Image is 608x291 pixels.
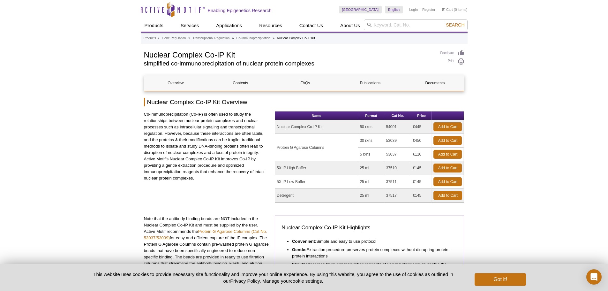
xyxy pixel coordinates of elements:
[292,262,309,267] strong: Flexible:
[274,75,337,91] a: FAQs
[177,19,203,32] a: Services
[433,150,462,159] a: Add to Cart
[230,278,259,284] a: Privacy Policy
[422,7,435,12] a: Register
[141,19,167,32] a: Products
[144,111,270,181] p: Co-immunoprecipitation (Co-IP) is often used to study the relationships between nuclear protein c...
[292,259,451,274] li: Includes Immunoprecipitation reagents of varying stringency to enable the optimization of protein...
[433,122,462,131] a: Add to Cart
[411,134,432,148] td: €450
[336,19,364,32] a: About Us
[385,6,403,13] a: English
[440,50,464,57] a: Feedback
[409,7,418,12] a: Login
[144,35,156,41] a: Products
[358,134,384,148] td: 30 rxns
[290,278,322,284] button: cookie settings
[433,191,462,200] a: Add to Cart
[411,111,432,120] th: Price
[411,189,432,203] td: €145
[275,161,358,175] td: 5X IP High Buffer
[275,120,358,134] td: Nuclear Complex Co-IP Kit
[144,229,267,240] a: Protein G Agarose Columns (Cat No. 53037/53039)
[275,189,358,203] td: Detergent
[273,36,274,40] li: »
[358,175,384,189] td: 25 ml
[403,75,466,91] a: Documents
[444,22,466,28] button: Search
[358,161,384,175] td: 25 ml
[411,161,432,175] td: €145
[446,22,464,27] span: Search
[144,216,270,273] p: Note that the antibody binding beads are NOT included in the Nuclear Complex Co-IP Kit and must b...
[358,148,384,161] td: 5 rxns
[411,120,432,134] td: €445
[255,19,286,32] a: Resources
[209,75,272,91] a: Contents
[339,75,402,91] a: Publications
[384,161,411,175] td: 37510
[384,175,411,189] td: 37511
[442,8,445,11] img: Your Cart
[433,136,462,145] a: Add to Cart
[384,111,411,120] th: Cat No.
[208,8,272,13] h2: Enabling Epigenetics Research
[411,148,432,161] td: €110
[292,247,306,252] strong: Gentle:
[364,19,468,30] input: Keyword, Cat. No.
[158,36,160,40] li: »
[420,6,421,13] li: |
[292,236,451,245] li: Simple and easy to use protocol
[212,19,246,32] a: Applications
[281,224,457,232] h3: Nuclear Complex Co-IP Kit Highlights
[275,175,358,189] td: 5X IP Low Buffer
[82,271,464,284] p: This website uses cookies to provide necessary site functionality and improve your online experie...
[339,6,382,13] a: [GEOGRAPHIC_DATA]
[144,98,464,106] h2: Nuclear Complex Co-IP Kit Overview
[275,111,358,120] th: Name
[358,189,384,203] td: 25 ml
[144,50,434,59] h1: Nuclear Complex Co-IP Kit
[277,36,315,40] li: Nuclear Complex Co-IP Kit
[440,58,464,65] a: Print
[162,35,186,41] a: Gene Regulation
[358,120,384,134] td: 50 rxns
[144,75,207,91] a: Overview
[232,36,234,40] li: »
[193,35,230,41] a: Transcriptional Regulation
[442,6,468,13] li: (0 items)
[475,273,526,286] button: Got it!
[275,134,358,161] td: Protein G Agarose Columns
[442,7,453,12] a: Cart
[292,239,316,244] strong: Convenient:
[384,120,411,134] td: 54001
[433,177,462,186] a: Add to Cart
[586,269,602,285] div: Open Intercom Messenger
[411,175,432,189] td: €145
[296,19,327,32] a: Contact Us
[358,111,384,120] th: Format
[384,189,411,203] td: 37517
[236,35,270,41] a: Co-Immunoprecipitation
[433,164,462,172] a: Add to Cart
[188,36,190,40] li: »
[144,61,434,66] h2: simplified co-immunoprecipitation of nuclear protein complexes
[384,148,411,161] td: 53037
[292,245,451,259] li: Extraction procedure preserves protein complexes without disrupting protein-protein interactions
[384,134,411,148] td: 53039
